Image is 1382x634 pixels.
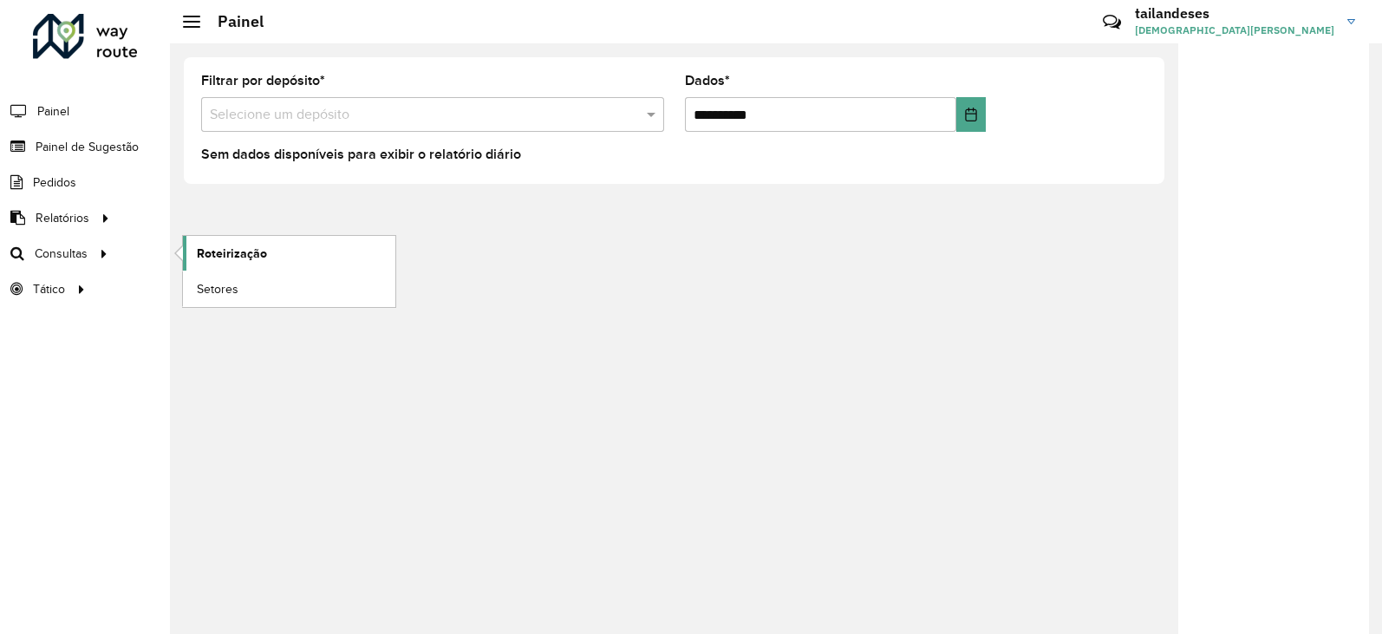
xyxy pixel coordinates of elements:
font: Painel de Sugestão [36,141,139,154]
font: Consultas [35,247,88,260]
font: Roteirização [197,246,267,260]
font: Sem dados disponíveis para exibir o relatório diário [201,147,521,161]
button: Escolha a data [956,97,986,132]
font: Pedidos [33,176,76,189]
font: Painel [37,105,69,118]
font: Dados [685,73,725,88]
font: Relatórios [36,212,89,225]
font: Filtrar por depósito [201,73,320,88]
font: Setores [197,283,238,296]
a: Roteirização [183,236,395,271]
a: Contato Rápido [1093,3,1131,41]
font: Tático [33,283,65,296]
font: tailandeses [1135,4,1209,22]
font: [DEMOGRAPHIC_DATA][PERSON_NAME] [1135,23,1334,36]
font: Painel [218,11,264,31]
a: Setores [183,271,395,306]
